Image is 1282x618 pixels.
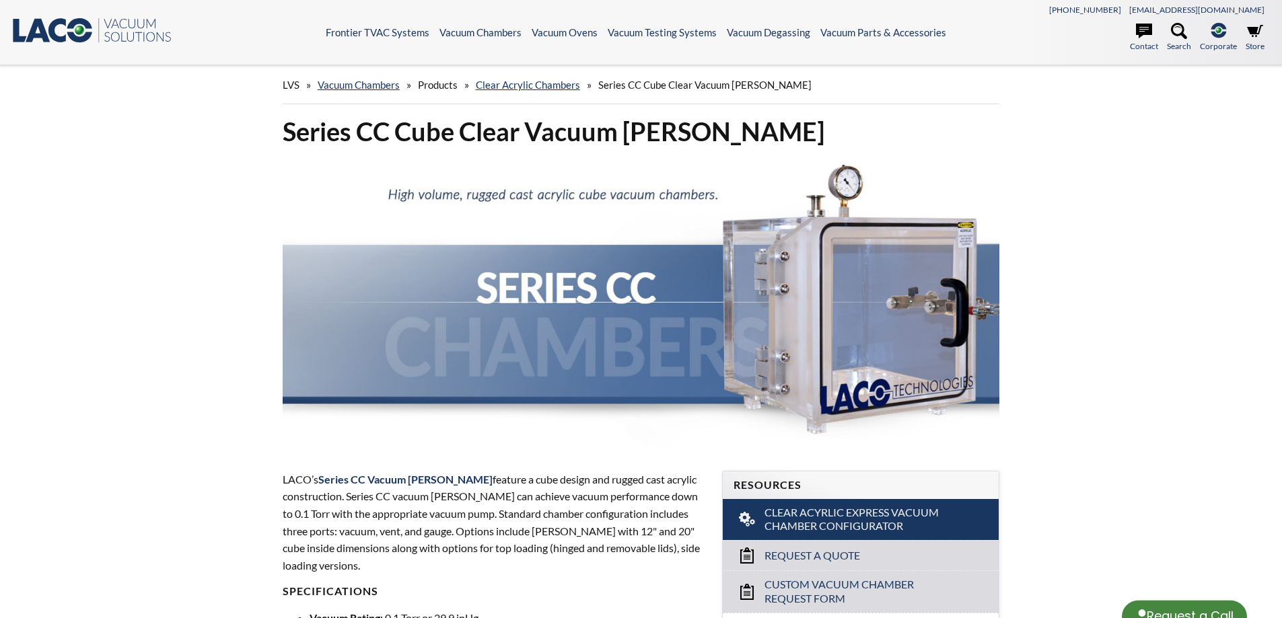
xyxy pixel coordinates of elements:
[1129,5,1265,15] a: [EMAIL_ADDRESS][DOMAIN_NAME]
[608,26,717,38] a: Vacuum Testing Systems
[283,159,1000,445] img: Series CC Chamber header
[1049,5,1121,15] a: [PHONE_NUMBER]
[1246,23,1265,52] a: Store
[820,26,946,38] a: Vacuum Parts & Accessories
[1167,23,1191,52] a: Search
[723,540,999,570] a: Request a Quote
[283,584,707,598] h4: Specifications
[1130,23,1158,52] a: Contact
[318,473,493,486] span: Series CC Vacuum [PERSON_NAME]
[318,79,400,91] a: Vacuum Chambers
[764,578,959,606] span: Custom Vacuum Chamber Request Form
[734,478,988,492] h4: Resources
[326,26,429,38] a: Frontier TVAC Systems
[283,471,707,574] p: LACO’s feature a cube design and rugged cast acrylic construction. Series CC vacuum [PERSON_NAME]...
[418,79,458,91] span: Products
[598,79,812,91] span: Series CC Cube Clear Vacuum [PERSON_NAME]
[439,26,522,38] a: Vacuum Chambers
[764,549,860,563] span: Request a Quote
[723,499,999,541] a: Clear Acyrlic Express Vacuum Chamber Configurator
[1200,40,1237,52] span: Corporate
[532,26,598,38] a: Vacuum Ovens
[764,506,959,534] span: Clear Acyrlic Express Vacuum Chamber Configurator
[283,79,299,91] span: LVS
[476,79,580,91] a: Clear Acrylic Chambers
[723,570,999,613] a: Custom Vacuum Chamber Request Form
[283,66,1000,104] div: » » » »
[727,26,810,38] a: Vacuum Degassing
[283,115,1000,148] h1: Series CC Cube Clear Vacuum [PERSON_NAME]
